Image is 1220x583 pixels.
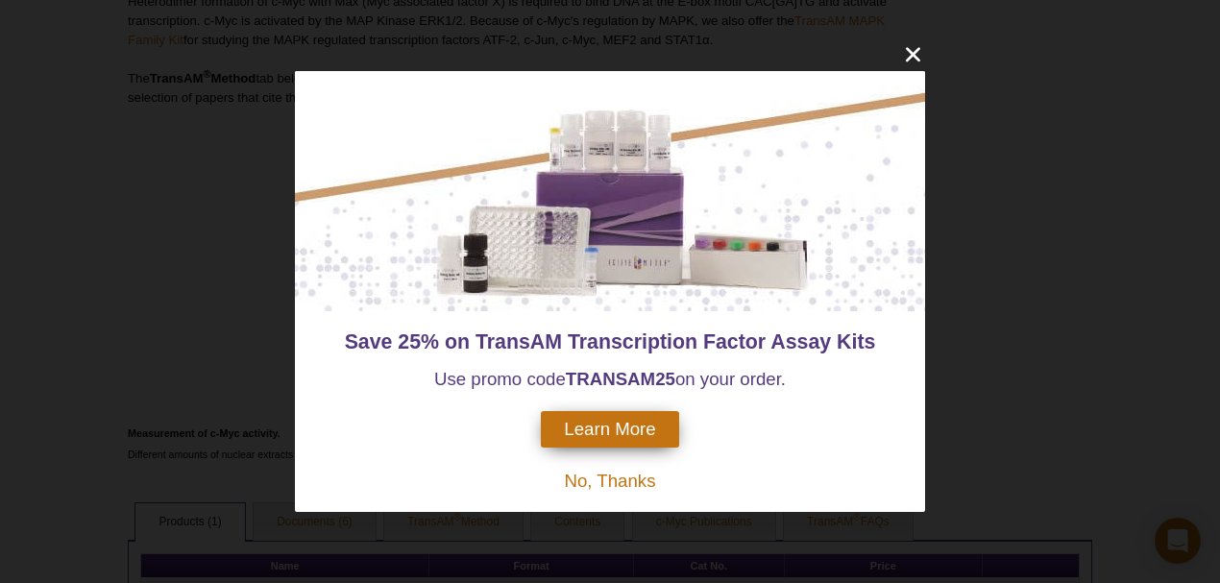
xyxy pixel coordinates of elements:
[655,369,675,389] strong: 25
[345,330,876,353] span: Save 25% on TransAM Transcription Factor Assay Kits
[434,369,786,389] span: Use promo code on your order.
[566,369,655,389] strong: TRANSAM
[564,419,655,440] span: Learn More
[564,471,655,491] span: No, Thanks
[901,42,925,66] button: close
